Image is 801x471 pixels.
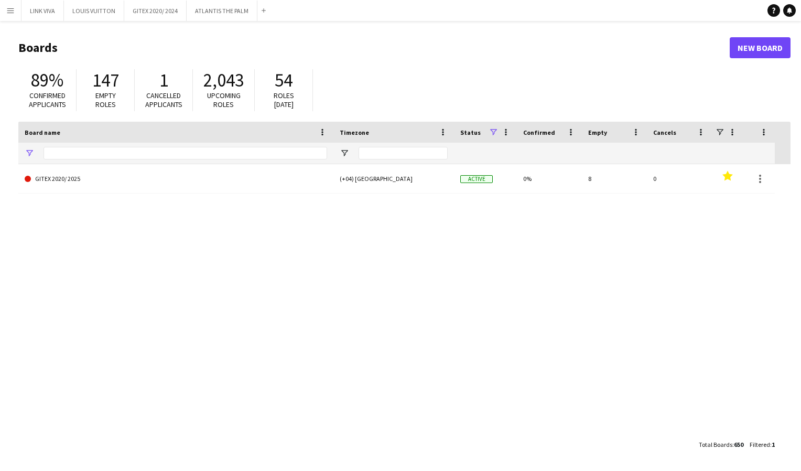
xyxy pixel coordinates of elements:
span: Total Boards [699,441,732,448]
div: 8 [582,164,647,193]
button: Open Filter Menu [25,148,34,158]
button: GITEX 2020/ 2024 [124,1,187,21]
span: 1 [772,441,775,448]
button: ATLANTIS THE PALM [187,1,257,21]
a: New Board [730,37,791,58]
span: Board name [25,129,60,136]
div: 0% [517,164,582,193]
span: Cancelled applicants [145,91,182,109]
span: 54 [275,69,293,92]
input: Board name Filter Input [44,147,327,159]
div: (+04) [GEOGRAPHIC_DATA] [333,164,454,193]
button: LOUIS VUITTON [64,1,124,21]
button: LINK VIVA [21,1,64,21]
span: Roles [DATE] [274,91,294,109]
span: Status [460,129,481,136]
span: 147 [92,69,119,92]
input: Timezone Filter Input [359,147,448,159]
span: Active [460,175,493,183]
span: Cancels [653,129,676,136]
span: Confirmed applicants [29,91,66,109]
span: Empty roles [95,91,116,109]
span: Upcoming roles [207,91,241,109]
div: 0 [647,164,712,193]
span: 1 [159,69,168,92]
h1: Boards [18,40,730,56]
span: Timezone [340,129,369,136]
div: : [750,434,775,455]
a: GITEX 2020/ 2025 [25,164,327,194]
div: : [699,434,743,455]
span: Empty [588,129,607,136]
span: 650 [734,441,743,448]
button: Open Filter Menu [340,148,349,158]
span: Confirmed [523,129,555,136]
span: Filtered [750,441,770,448]
span: 2,043 [203,69,244,92]
span: 89% [31,69,63,92]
